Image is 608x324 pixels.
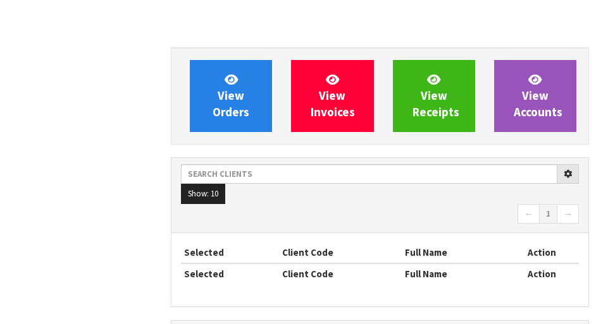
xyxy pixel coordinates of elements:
button: Show: 10 [181,184,225,204]
a: ViewOrders [190,60,272,132]
span: View Accounts [514,72,562,119]
span: View Receipts [413,72,459,119]
th: Selected [181,263,279,284]
th: Selected [181,243,279,263]
th: Client Code [279,243,401,263]
th: Full Name [402,263,506,284]
a: → [557,204,579,224]
th: Client Code [279,263,401,284]
a: 1 [539,204,557,224]
th: Action [505,243,579,263]
input: Search clients [181,164,557,184]
a: ViewAccounts [494,60,576,132]
span: View Invoices [311,72,355,119]
th: Full Name [402,243,506,263]
a: ViewInvoices [291,60,373,132]
a: ViewReceipts [393,60,475,132]
span: View Orders [213,72,249,119]
nav: Page navigation [181,204,579,226]
a: ← [518,204,540,224]
th: Action [505,263,579,284]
